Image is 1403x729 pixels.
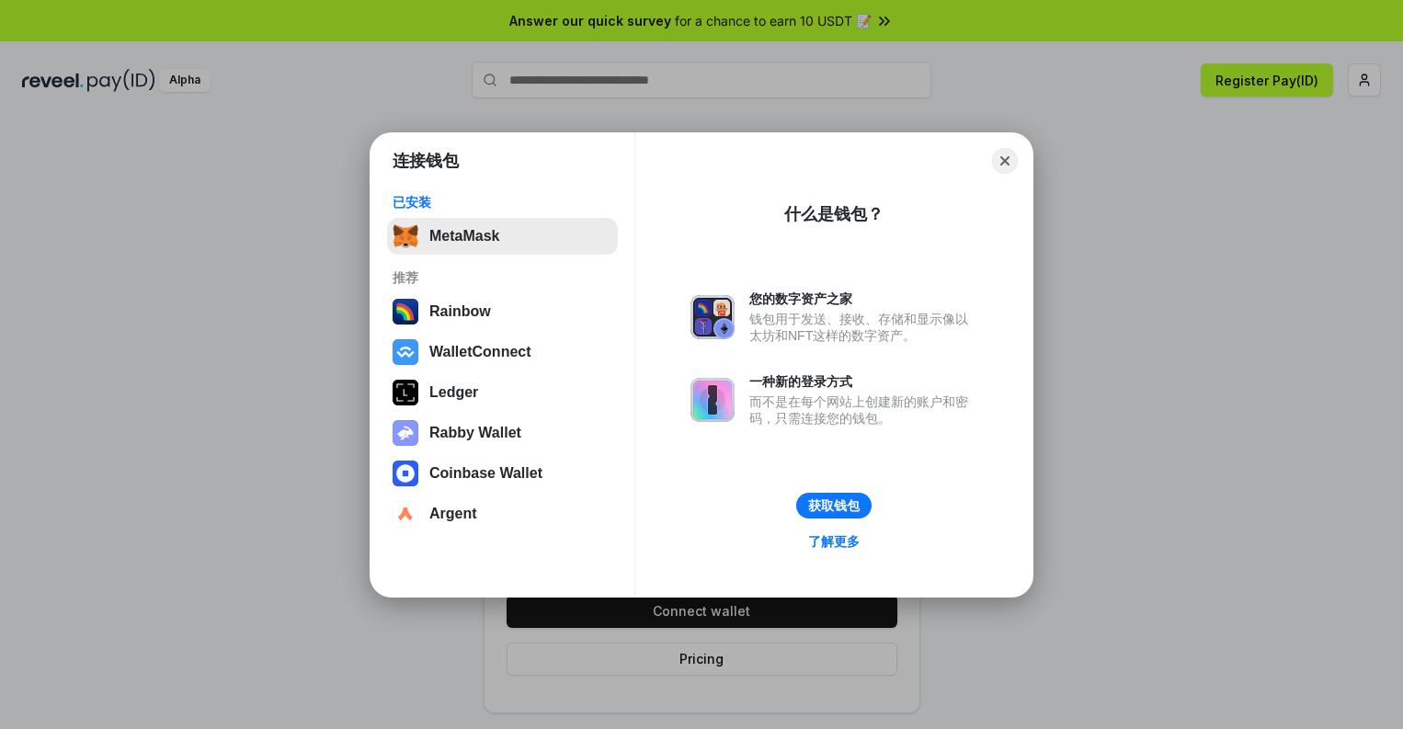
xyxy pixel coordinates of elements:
img: svg+xml,%3Csvg%20xmlns%3D%22http%3A%2F%2Fwww.w3.org%2F2000%2Fsvg%22%20fill%3D%22none%22%20viewBox... [393,420,418,446]
div: 您的数字资产之家 [749,290,977,307]
button: Rainbow [387,293,618,330]
div: Argent [429,506,477,522]
button: Ledger [387,374,618,411]
h1: 连接钱包 [393,150,459,172]
button: Argent [387,495,618,532]
div: Ledger [429,384,478,401]
button: 获取钱包 [796,493,872,518]
img: svg+xml,%3Csvg%20width%3D%22120%22%20height%3D%22120%22%20viewBox%3D%220%200%20120%20120%22%20fil... [393,299,418,325]
div: Coinbase Wallet [429,465,542,482]
img: svg+xml,%3Csvg%20xmlns%3D%22http%3A%2F%2Fwww.w3.org%2F2000%2Fsvg%22%20width%3D%2228%22%20height%3... [393,380,418,405]
button: Rabby Wallet [387,415,618,451]
div: 已安装 [393,194,612,211]
div: 一种新的登录方式 [749,373,977,390]
button: MetaMask [387,218,618,255]
img: svg+xml,%3Csvg%20width%3D%2228%22%20height%3D%2228%22%20viewBox%3D%220%200%2028%2028%22%20fill%3D... [393,461,418,486]
div: 推荐 [393,269,612,286]
img: svg+xml,%3Csvg%20xmlns%3D%22http%3A%2F%2Fwww.w3.org%2F2000%2Fsvg%22%20fill%3D%22none%22%20viewBox... [690,295,735,339]
img: svg+xml,%3Csvg%20width%3D%2228%22%20height%3D%2228%22%20viewBox%3D%220%200%2028%2028%22%20fill%3D... [393,339,418,365]
img: svg+xml,%3Csvg%20width%3D%2228%22%20height%3D%2228%22%20viewBox%3D%220%200%2028%2028%22%20fill%3D... [393,501,418,527]
img: svg+xml,%3Csvg%20xmlns%3D%22http%3A%2F%2Fwww.w3.org%2F2000%2Fsvg%22%20fill%3D%22none%22%20viewBox... [690,378,735,422]
div: 了解更多 [808,533,860,550]
button: Coinbase Wallet [387,455,618,492]
div: 钱包用于发送、接收、存储和显示像以太坊和NFT这样的数字资产。 [749,311,977,344]
div: Rabby Wallet [429,425,521,441]
div: Rainbow [429,303,491,320]
div: 获取钱包 [808,497,860,514]
button: Close [992,148,1018,174]
button: WalletConnect [387,334,618,370]
a: 了解更多 [797,530,871,553]
div: WalletConnect [429,344,531,360]
img: svg+xml,%3Csvg%20fill%3D%22none%22%20height%3D%2233%22%20viewBox%3D%220%200%2035%2033%22%20width%... [393,223,418,249]
div: MetaMask [429,228,499,245]
div: 而不是在每个网站上创建新的账户和密码，只需连接您的钱包。 [749,393,977,427]
div: 什么是钱包？ [784,203,884,225]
